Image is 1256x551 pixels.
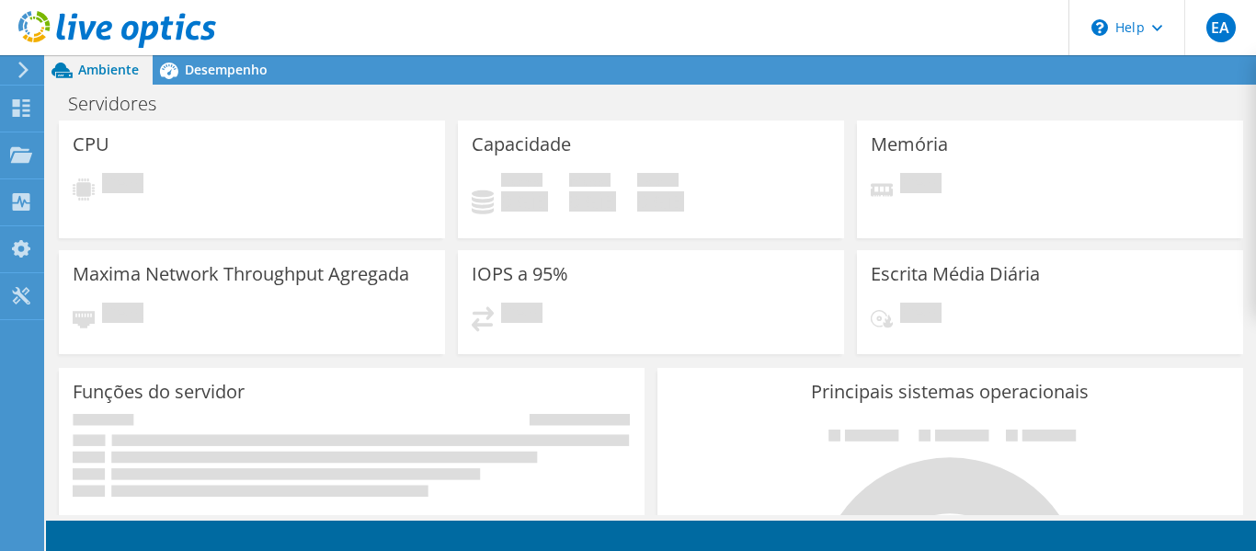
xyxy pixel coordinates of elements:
[501,173,542,191] span: Usado
[102,173,143,198] span: Pendente
[73,134,109,155] h3: CPU
[569,173,611,191] span: Disponível
[671,382,1229,402] h3: Principais sistemas operacionais
[185,61,268,78] span: Desempenho
[472,134,571,155] h3: Capacidade
[900,303,942,327] span: Pendente
[73,264,409,284] h3: Maxima Network Throughput Agregada
[102,303,143,327] span: Pendente
[501,303,542,327] span: Pendente
[637,191,684,212] h4: 0 GiB
[1206,13,1236,42] span: EA
[472,264,568,284] h3: IOPS a 95%
[637,173,679,191] span: Total
[871,134,948,155] h3: Memória
[60,94,185,114] h1: Servidores
[900,173,942,198] span: Pendente
[78,61,139,78] span: Ambiente
[501,191,548,212] h4: 0 GiB
[73,382,245,402] h3: Funções do servidor
[871,264,1040,284] h3: Escrita Média Diária
[1091,19,1108,36] svg: \n
[569,191,616,212] h4: 0 GiB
